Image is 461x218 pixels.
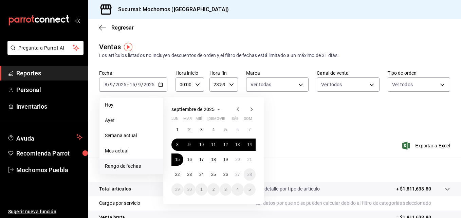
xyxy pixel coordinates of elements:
[5,49,84,56] a: Pregunta a Parrot AI
[105,102,158,109] span: Hoy
[196,168,207,181] button: 24 de septiembre de 2025
[248,127,251,132] abbr: 7 de septiembre de 2025
[207,183,219,196] button: 2 de octubre de 2025
[16,149,82,158] span: Recomienda Parrot
[207,116,247,124] abbr: jueves
[317,71,379,75] label: Canal de venta
[105,132,158,139] span: Semana actual
[183,153,195,166] button: 16 de septiembre de 2025
[196,183,207,196] button: 1 de octubre de 2025
[213,127,215,132] abbr: 4 de septiembre de 2025
[244,124,256,136] button: 7 de septiembre de 2025
[211,172,216,177] abbr: 25 de septiembre de 2025
[235,172,240,177] abbr: 27 de septiembre de 2025
[187,157,191,162] abbr: 16 de septiembre de 2025
[244,183,256,196] button: 5 de octubre de 2025
[18,44,73,52] span: Pregunta a Parrot AI
[244,139,256,151] button: 14 de septiembre de 2025
[187,187,191,192] abbr: 30 de septiembre de 2025
[236,187,239,192] abbr: 4 de octubre de 2025
[171,183,183,196] button: 29 de septiembre de 2025
[209,71,238,75] label: Hora fin
[248,187,251,192] abbr: 5 de octubre de 2025
[211,157,216,162] abbr: 18 de septiembre de 2025
[247,142,252,147] abbr: 14 de septiembre de 2025
[224,187,227,192] abbr: 3 de octubre de 2025
[16,85,82,94] span: Personal
[244,153,256,166] button: 21 de septiembre de 2025
[196,139,207,151] button: 10 de septiembre de 2025
[199,157,204,162] abbr: 17 de septiembre de 2025
[207,168,219,181] button: 25 de septiembre de 2025
[141,82,143,87] span: /
[211,142,216,147] abbr: 11 de septiembre de 2025
[207,139,219,151] button: 11 de septiembre de 2025
[223,172,228,177] abbr: 26 de septiembre de 2025
[220,153,232,166] button: 19 de septiembre de 2025
[244,168,256,181] button: 28 de septiembre de 2025
[99,42,121,52] div: Ventas
[188,142,191,147] abbr: 9 de septiembre de 2025
[235,157,240,162] abbr: 20 de septiembre de 2025
[220,116,225,124] abbr: viernes
[113,82,115,87] span: /
[232,116,239,124] abbr: sábado
[175,157,180,162] abbr: 15 de septiembre de 2025
[99,24,134,31] button: Regresar
[207,124,219,136] button: 4 de septiembre de 2025
[171,116,179,124] abbr: lunes
[236,127,239,132] abbr: 6 de septiembre de 2025
[16,69,82,78] span: Reportes
[246,71,309,75] label: Marca
[171,168,183,181] button: 22 de septiembre de 2025
[200,187,203,192] abbr: 1 de octubre de 2025
[175,187,180,192] abbr: 29 de septiembre de 2025
[220,183,232,196] button: 3 de octubre de 2025
[200,127,203,132] abbr: 3 de septiembre de 2025
[196,153,207,166] button: 17 de septiembre de 2025
[105,147,158,155] span: Mes actual
[75,18,80,23] button: open_drawer_menu
[129,82,135,87] input: --
[223,142,228,147] abbr: 12 de septiembre de 2025
[224,127,227,132] abbr: 5 de septiembre de 2025
[232,168,243,181] button: 27 de septiembre de 2025
[247,172,252,177] abbr: 28 de septiembre de 2025
[111,24,134,31] span: Regresar
[251,81,271,88] span: Ver todas
[99,52,450,59] div: Los artículos listados no incluyen descuentos de orden y el filtro de fechas está limitado a un m...
[99,200,141,207] p: Cargos por servicio
[113,5,229,14] h3: Sucursal: Mochomos ([GEOGRAPHIC_DATA])
[232,153,243,166] button: 20 de septiembre de 2025
[135,82,137,87] span: /
[235,142,240,147] abbr: 13 de septiembre de 2025
[220,139,232,151] button: 12 de septiembre de 2025
[143,82,155,87] input: ----
[171,107,215,112] span: septiembre de 2025
[104,82,108,87] input: --
[171,105,223,113] button: septiembre de 2025
[8,208,82,215] span: Sugerir nueva función
[247,157,252,162] abbr: 21 de septiembre de 2025
[213,187,215,192] abbr: 2 de octubre de 2025
[99,185,131,193] p: Total artículos
[176,127,179,132] abbr: 1 de septiembre de 2025
[396,185,431,193] p: + $1,811,638.80
[171,139,183,151] button: 8 de septiembre de 2025
[404,142,450,150] button: Exportar a Excel
[7,41,84,55] button: Pregunta a Parrot AI
[176,142,179,147] abbr: 8 de septiembre de 2025
[16,102,82,111] span: Inventarios
[127,82,129,87] span: -
[183,116,191,124] abbr: martes
[187,172,191,177] abbr: 23 de septiembre de 2025
[108,82,110,87] span: /
[183,124,195,136] button: 2 de septiembre de 2025
[16,133,74,141] span: Ayuda
[321,81,342,88] span: Ver todos
[124,43,132,51] button: Tooltip marker
[207,153,219,166] button: 18 de septiembre de 2025
[171,153,183,166] button: 15 de septiembre de 2025
[183,183,195,196] button: 30 de septiembre de 2025
[175,172,180,177] abbr: 22 de septiembre de 2025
